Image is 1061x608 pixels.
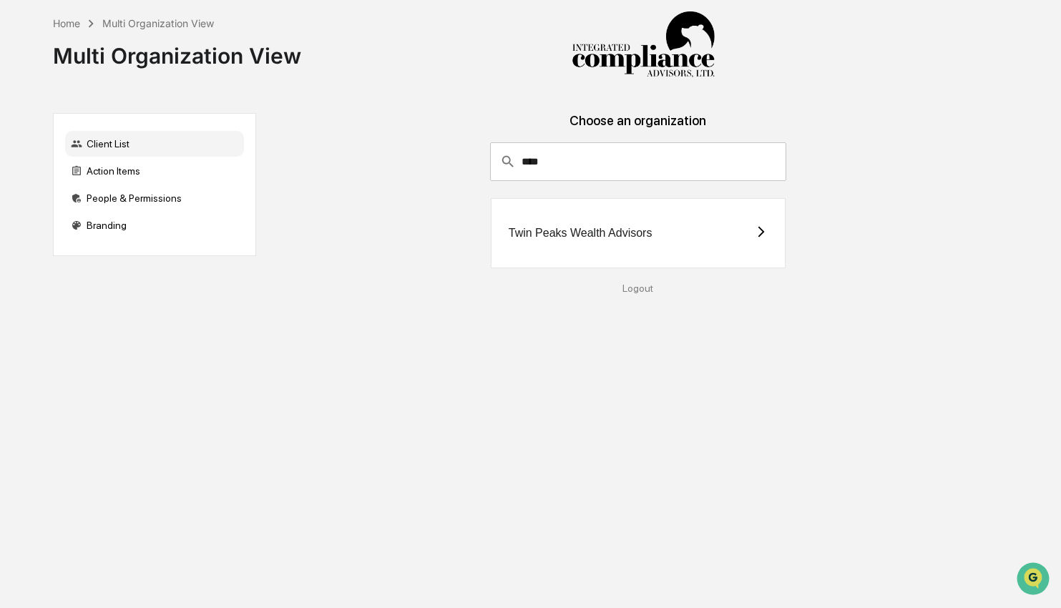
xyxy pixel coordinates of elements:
[29,180,92,195] span: Preclearance
[268,283,1008,294] div: Logout
[53,31,301,69] div: Multi Organization View
[98,175,183,200] a: 🗄️Attestations
[14,182,26,193] div: 🖐️
[65,185,244,211] div: People & Permissions
[65,131,244,157] div: Client List
[14,209,26,220] div: 🔎
[65,158,244,184] div: Action Items
[9,175,98,200] a: 🖐️Preclearance
[49,124,181,135] div: We're available if you need us!
[118,180,177,195] span: Attestations
[101,242,173,253] a: Powered byPylon
[53,17,80,29] div: Home
[572,11,715,79] img: Integrated Compliance Advisors
[268,113,1008,142] div: Choose an organization
[104,182,115,193] div: 🗄️
[65,212,244,238] div: Branding
[9,202,96,227] a: 🔎Data Lookup
[49,109,235,124] div: Start new chat
[142,242,173,253] span: Pylon
[490,142,786,181] div: consultant-dashboard__filter-organizations-search-bar
[14,30,260,53] p: How can we help?
[509,227,652,240] div: Twin Peaks Wealth Advisors
[243,114,260,131] button: Start new chat
[14,109,40,135] img: 1746055101610-c473b297-6a78-478c-a979-82029cc54cd1
[1015,561,1054,599] iframe: Open customer support
[29,207,90,222] span: Data Lookup
[102,17,214,29] div: Multi Organization View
